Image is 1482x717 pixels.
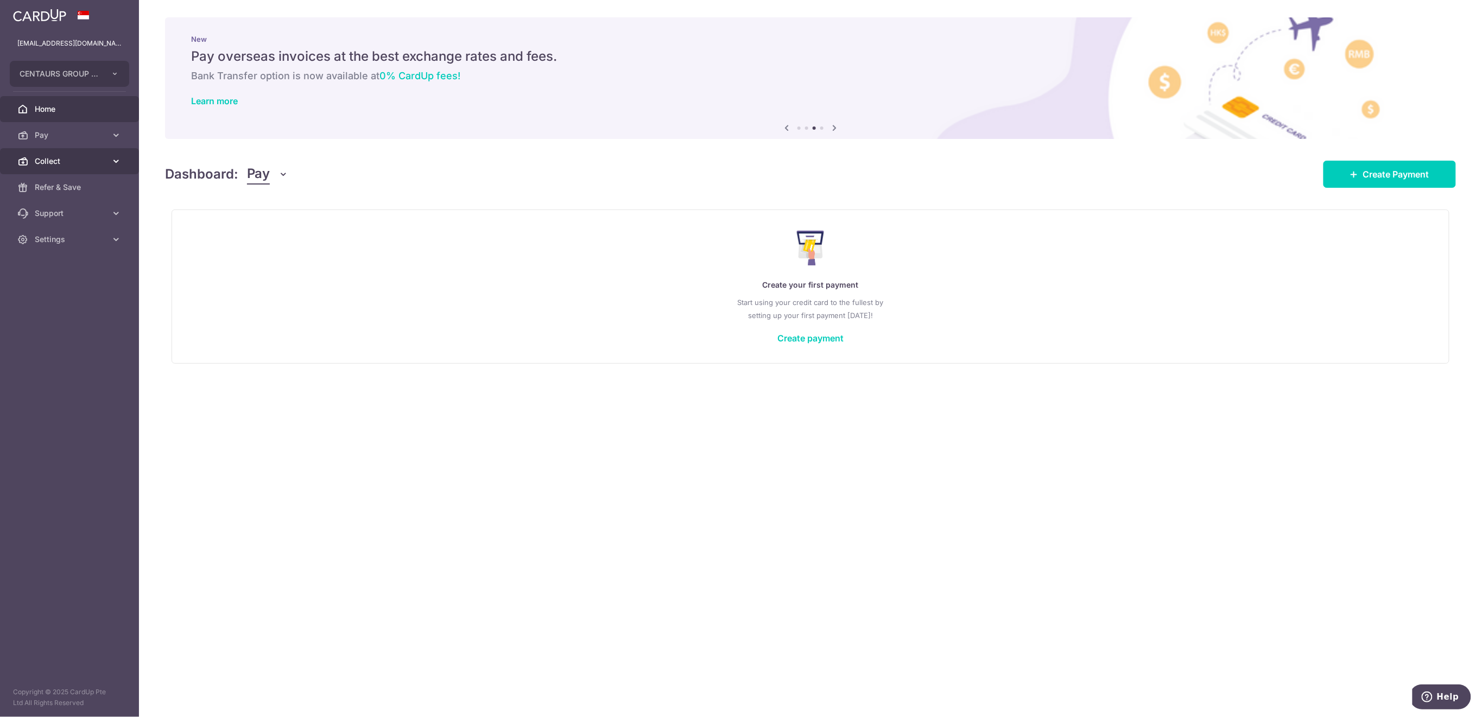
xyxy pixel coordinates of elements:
[10,61,129,87] button: CENTAURS GROUP PRIVATE LIMITED
[1323,161,1456,188] a: Create Payment
[194,278,1427,291] p: Create your first payment
[1413,684,1471,712] iframe: Opens a widget where you can find more information
[247,164,270,185] span: Pay
[35,182,106,193] span: Refer & Save
[379,70,460,81] span: 0% CardUp fees!
[35,234,106,245] span: Settings
[797,231,825,265] img: Make Payment
[35,104,106,115] span: Home
[194,296,1427,322] p: Start using your credit card to the fullest by setting up your first payment [DATE]!
[191,69,1430,83] h6: Bank Transfer option is now available at
[165,164,238,184] h4: Dashboard:
[35,208,106,219] span: Support
[35,130,106,141] span: Pay
[13,9,66,22] img: CardUp
[247,164,289,185] button: Pay
[1363,168,1429,181] span: Create Payment
[191,35,1430,43] p: New
[191,48,1430,65] h5: Pay overseas invoices at the best exchange rates and fees.
[165,17,1456,139] img: International Invoice Banner
[20,68,100,79] span: CENTAURS GROUP PRIVATE LIMITED
[777,333,844,344] a: Create payment
[35,156,106,167] span: Collect
[191,96,238,106] a: Learn more
[17,38,122,49] p: [EMAIL_ADDRESS][DOMAIN_NAME]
